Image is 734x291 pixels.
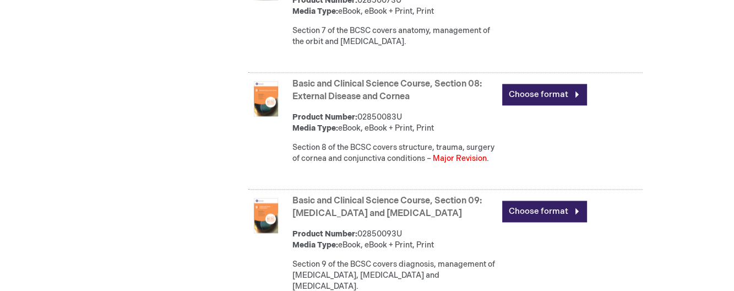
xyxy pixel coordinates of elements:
[292,229,497,251] div: 02850093U eBook, eBook + Print, Print
[292,25,497,47] div: Section 7 of the BCSC covers anatomy, management of the orbit and [MEDICAL_DATA].
[292,240,338,250] strong: Media Type:
[248,81,284,116] img: Basic and Clinical Science Course, Section 08: External Disease and Cornea
[292,79,482,102] a: Basic and Clinical Science Course, Section 08: External Disease and Cornea
[292,196,482,219] a: Basic and Clinical Science Course, Section 09: [MEDICAL_DATA] and [MEDICAL_DATA]
[502,201,587,222] a: Choose format
[292,7,338,16] strong: Media Type:
[292,112,497,134] div: 02850083U eBook, eBook + Print, Print
[433,154,487,163] font: Major Revision
[292,142,497,164] div: Section 8 of the BCSC covers structure, trauma, surgery of cornea and conjunctiva conditions – .
[292,229,357,239] strong: Product Number:
[248,198,284,233] img: Basic and Clinical Science Course, Section 09: Uveitis and Ocular Inflammation
[292,112,357,122] strong: Product Number:
[292,123,338,133] strong: Media Type:
[502,84,587,105] a: Choose format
